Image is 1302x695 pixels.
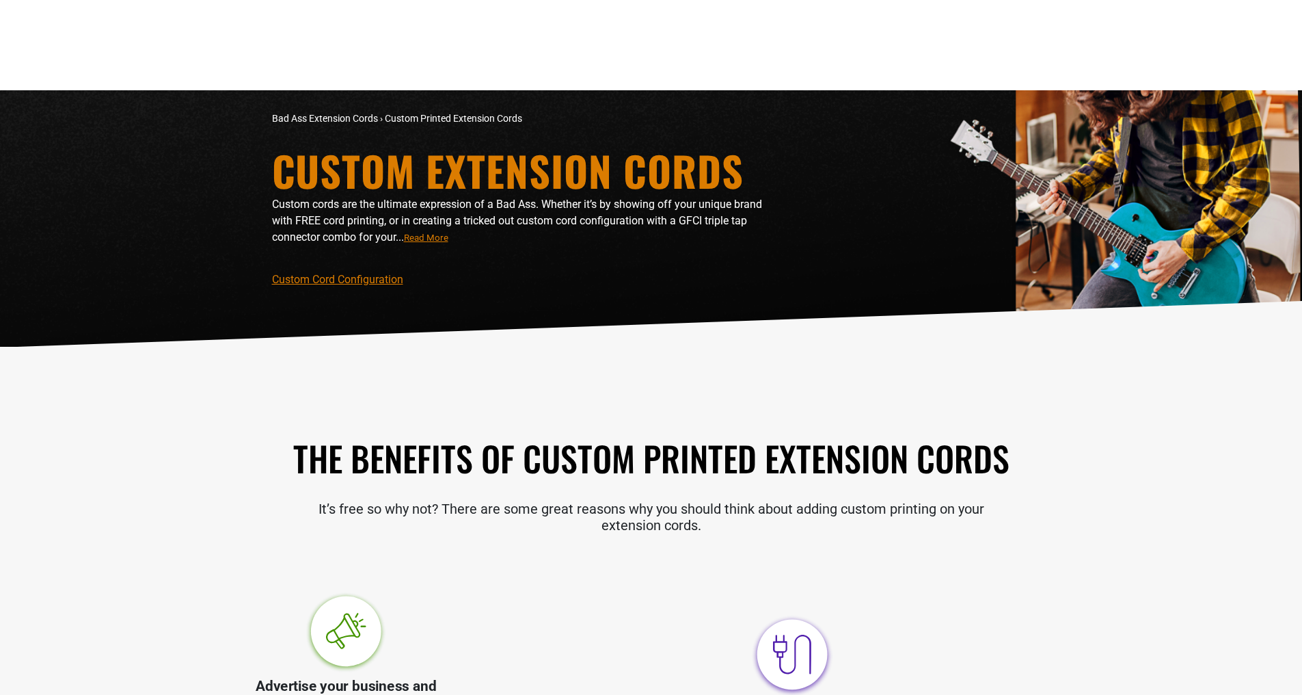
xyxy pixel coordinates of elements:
span: Custom Printed Extension Cords [385,113,522,124]
h2: The Benefits of Custom Printed Extension Cords [272,436,1031,480]
h1: Custom Extension Cords [272,150,771,191]
span: › [380,113,383,124]
span: Read More [404,233,448,243]
a: Bad Ass Extension Cords [272,113,378,124]
img: Advertise [303,591,388,676]
p: Custom cords are the ultimate expression of a Bad Ass. Whether it’s by showing off your unique br... [272,196,771,246]
p: It’s free so why not? There are some great reasons why you should think about adding custom print... [272,501,1031,534]
nav: breadcrumbs [272,112,771,126]
a: Custom Cord Configuration [272,273,403,286]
